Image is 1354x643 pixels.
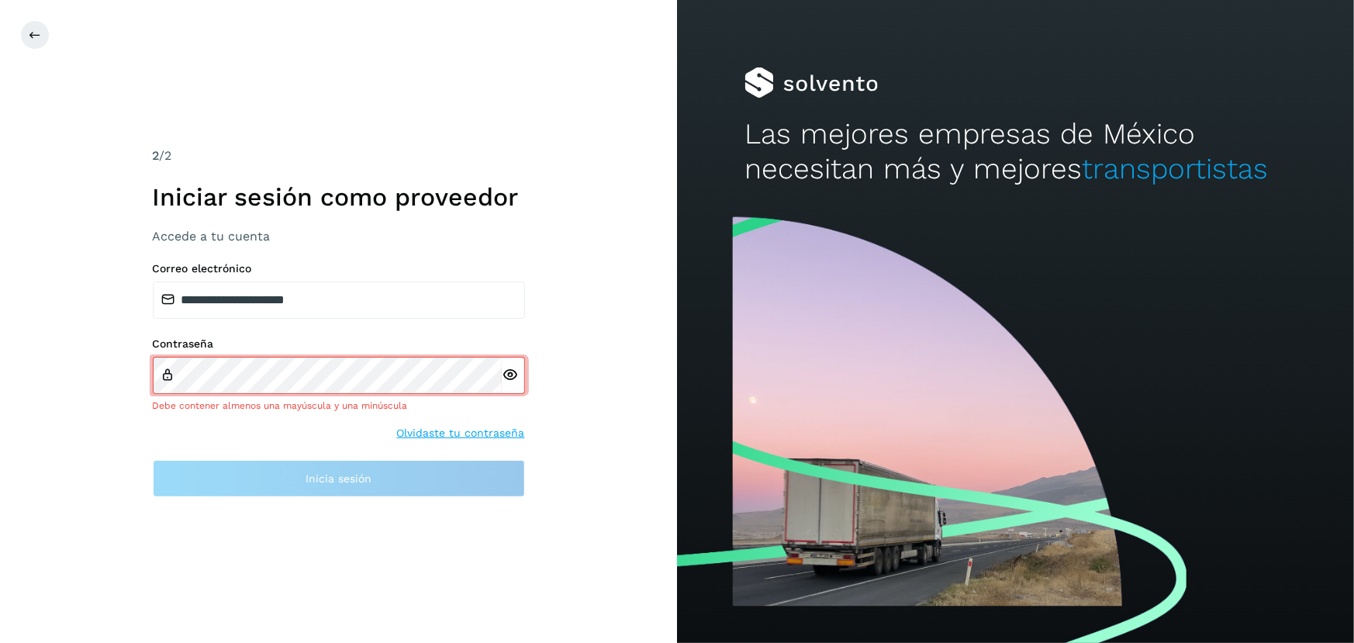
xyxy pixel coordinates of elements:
[744,117,1286,186] h2: Las mejores empresas de México necesitan más y mejores
[153,460,525,497] button: Inicia sesión
[306,473,371,484] span: Inicia sesión
[397,425,525,441] a: Olvidaste tu contraseña
[153,147,525,165] div: /2
[153,262,525,275] label: Correo electrónico
[153,229,525,244] h3: Accede a tu cuenta
[153,182,525,212] h1: Iniciar sesión como proveedor
[1082,152,1268,185] span: transportistas
[153,399,525,413] div: Debe contener almenos una mayúscula y una minúscula
[153,148,160,163] span: 2
[153,337,525,351] label: Contraseña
